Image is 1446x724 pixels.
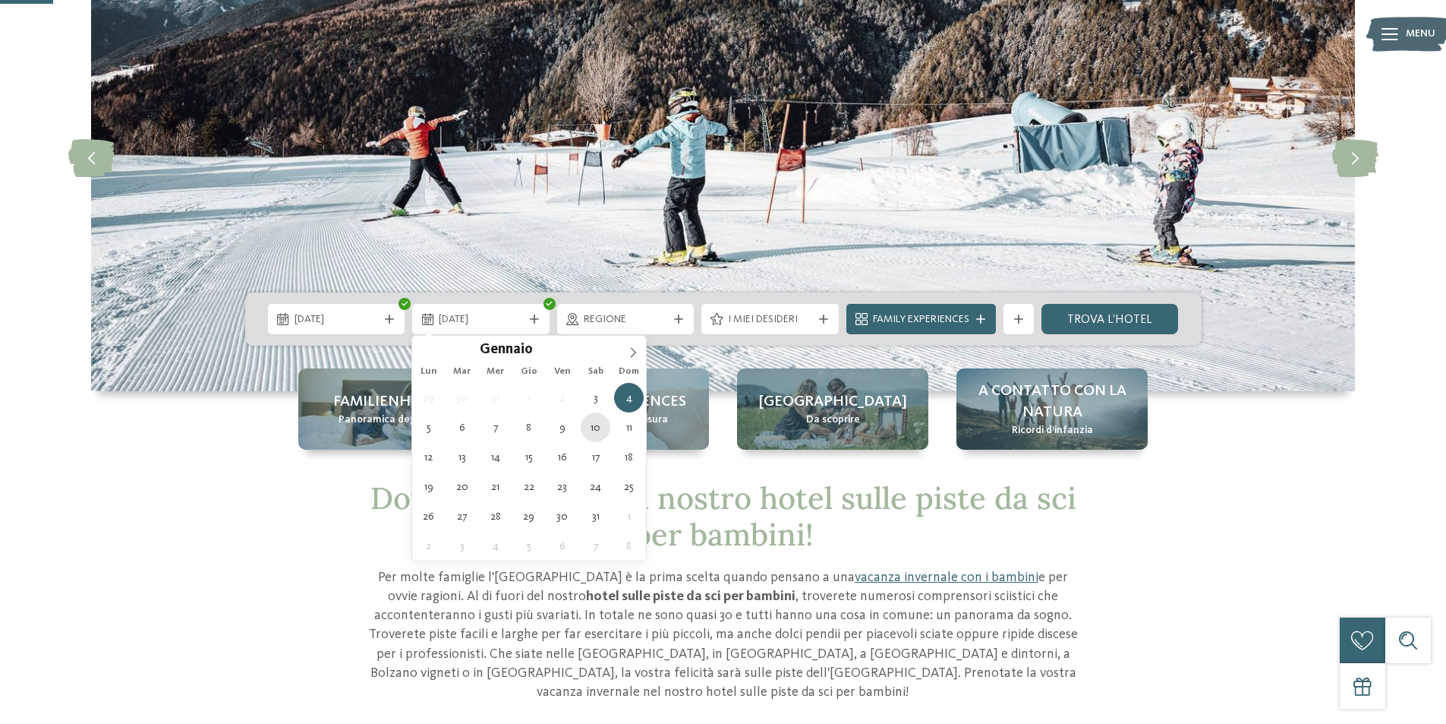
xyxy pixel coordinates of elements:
[533,341,583,357] input: Year
[547,383,577,413] span: Gennaio 2, 2026
[972,381,1133,423] span: A contatto con la natura
[479,367,512,377] span: Mer
[414,531,443,561] span: Febbraio 2, 2026
[414,383,443,413] span: Dicembre 29, 2025
[447,472,477,501] span: Gennaio 20, 2026
[581,531,610,561] span: Febbraio 7, 2026
[439,312,523,327] span: [DATE]
[614,531,644,561] span: Febbraio 8, 2026
[581,383,610,413] span: Gennaio 3, 2026
[447,442,477,472] span: Gennaio 13, 2026
[412,367,446,377] span: Lun
[806,413,860,428] span: Da scoprire
[547,472,577,501] span: Gennaio 23, 2026
[363,568,1084,702] p: Per molte famiglie l'[GEOGRAPHIC_DATA] è la prima scelta quando pensano a una e per ovvie ragioni...
[447,383,477,413] span: Dicembre 30, 2025
[614,472,644,501] span: Gennaio 25, 2026
[613,367,646,377] span: Dom
[759,391,907,413] span: [GEOGRAPHIC_DATA]
[614,501,644,531] span: Febbraio 1, 2026
[547,501,577,531] span: Gennaio 30, 2026
[370,479,1076,554] span: Dov’è che si va? Nel nostro hotel sulle piste da sci per bambini!
[581,472,610,501] span: Gennaio 24, 2026
[298,368,490,450] a: Hotel sulle piste da sci per bambini: divertimento senza confini Familienhotels Panoramica degli ...
[855,571,1038,584] a: vacanza invernale con i bambini
[581,442,610,472] span: Gennaio 17, 2026
[873,312,969,327] span: Family Experiences
[512,367,546,377] span: Gio
[547,531,577,561] span: Febbraio 6, 2026
[480,383,510,413] span: Dicembre 31, 2025
[581,413,610,442] span: Gennaio 10, 2026
[480,501,510,531] span: Gennaio 28, 2026
[414,442,443,472] span: Gennaio 12, 2026
[414,472,443,501] span: Gennaio 19, 2026
[514,472,543,501] span: Gennaio 22, 2026
[737,368,928,450] a: Hotel sulle piste da sci per bambini: divertimento senza confini [GEOGRAPHIC_DATA] Da scoprire
[547,413,577,442] span: Gennaio 9, 2026
[956,368,1148,450] a: Hotel sulle piste da sci per bambini: divertimento senza confini A contatto con la natura Ricordi...
[414,501,443,531] span: Gennaio 26, 2026
[614,383,644,413] span: Gennaio 4, 2026
[480,531,510,561] span: Febbraio 4, 2026
[614,442,644,472] span: Gennaio 18, 2026
[514,442,543,472] span: Gennaio 15, 2026
[614,413,644,442] span: Gennaio 11, 2026
[414,413,443,442] span: Gennaio 5, 2026
[1012,423,1093,438] span: Ricordi d’infanzia
[514,531,543,561] span: Febbraio 5, 2026
[547,442,577,472] span: Gennaio 16, 2026
[480,442,510,472] span: Gennaio 14, 2026
[514,383,543,413] span: Gennaio 1, 2026
[514,413,543,442] span: Gennaio 8, 2026
[339,413,449,428] span: Panoramica degli hotel
[333,391,455,413] span: Familienhotels
[480,343,533,358] span: Gennaio
[584,312,668,327] span: Regione
[447,501,477,531] span: Gennaio 27, 2026
[581,501,610,531] span: Gennaio 31, 2026
[586,590,795,603] strong: hotel sulle piste da sci per bambini
[446,367,479,377] span: Mar
[546,367,579,377] span: Ven
[295,312,379,327] span: [DATE]
[579,367,613,377] span: Sab
[1041,304,1179,334] a: trova l’hotel
[514,501,543,531] span: Gennaio 29, 2026
[447,531,477,561] span: Febbraio 3, 2026
[728,312,812,327] span: I miei desideri
[480,472,510,501] span: Gennaio 21, 2026
[447,413,477,442] span: Gennaio 6, 2026
[480,413,510,442] span: Gennaio 7, 2026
